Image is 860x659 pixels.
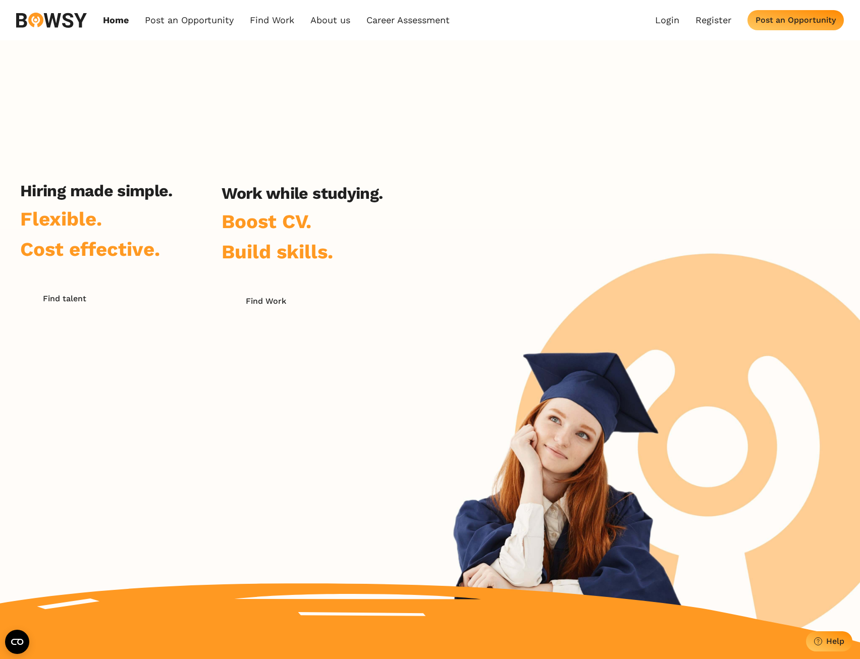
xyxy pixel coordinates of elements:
[826,636,844,646] div: Help
[222,184,383,203] h2: Work while studying.
[16,13,87,28] img: svg%3e
[806,631,852,651] button: Help
[655,15,679,26] a: Login
[747,10,844,30] button: Post an Opportunity
[20,207,102,230] span: Flexible.
[695,15,731,26] a: Register
[756,15,836,25] div: Post an Opportunity
[222,291,310,311] button: Find Work
[103,15,129,26] a: Home
[246,296,286,306] div: Find Work
[222,210,311,233] span: Boost CV.
[5,630,29,654] button: Open CMP widget
[20,181,173,200] h2: Hiring made simple.
[43,294,86,303] div: Find talent
[222,240,333,263] span: Build skills.
[366,15,450,26] a: Career Assessment
[20,288,109,308] button: Find talent
[20,238,160,260] span: Cost effective.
